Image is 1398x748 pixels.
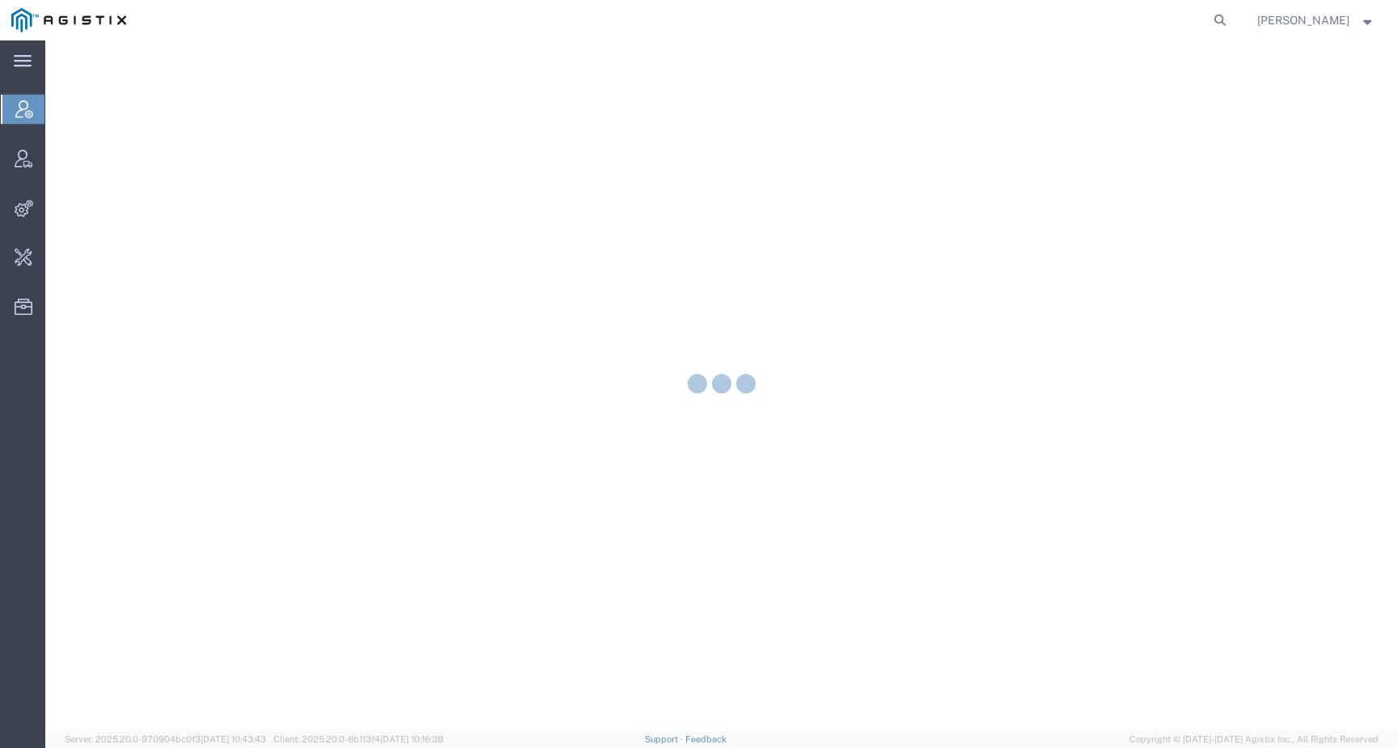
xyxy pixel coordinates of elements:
span: Client: 2025.20.0-8b113f4 [273,734,443,744]
button: [PERSON_NAME] [1256,11,1376,30]
span: [DATE] 10:16:38 [380,734,443,744]
span: Server: 2025.20.0-970904bc0f3 [65,734,266,744]
span: Copyright © [DATE]-[DATE] Agistix Inc., All Rights Reserved [1129,733,1379,746]
a: Support [645,734,685,744]
span: [DATE] 10:43:43 [201,734,266,744]
img: logo [11,8,126,32]
span: Kate Petrenko [1257,11,1349,29]
a: Feedback [685,734,727,744]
